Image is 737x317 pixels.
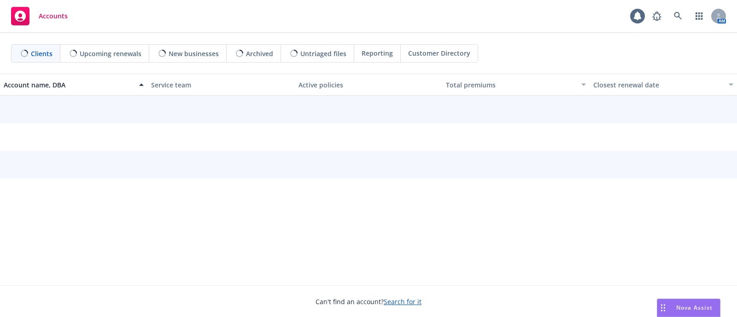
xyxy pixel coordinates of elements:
button: Active policies [295,74,442,96]
span: Can't find an account? [316,297,421,306]
div: Account name, DBA [4,80,134,90]
span: Upcoming renewals [80,49,141,58]
a: Search for it [384,297,421,306]
span: Clients [31,49,53,58]
span: Reporting [362,48,393,58]
div: Total premiums [446,80,576,90]
span: Nova Assist [676,304,713,311]
button: Total premiums [442,74,590,96]
div: Closest renewal date [593,80,723,90]
div: Active policies [298,80,439,90]
span: Untriaged files [300,49,346,58]
div: Service team [151,80,291,90]
button: Closest renewal date [590,74,737,96]
div: Drag to move [657,299,669,317]
button: Nova Assist [657,299,720,317]
a: Accounts [7,3,71,29]
button: Service team [147,74,295,96]
span: New businesses [169,49,219,58]
a: Switch app [690,7,708,25]
a: Report a Bug [648,7,666,25]
span: Accounts [39,12,68,20]
a: Search [669,7,687,25]
span: Archived [246,49,273,58]
span: Customer Directory [408,48,470,58]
